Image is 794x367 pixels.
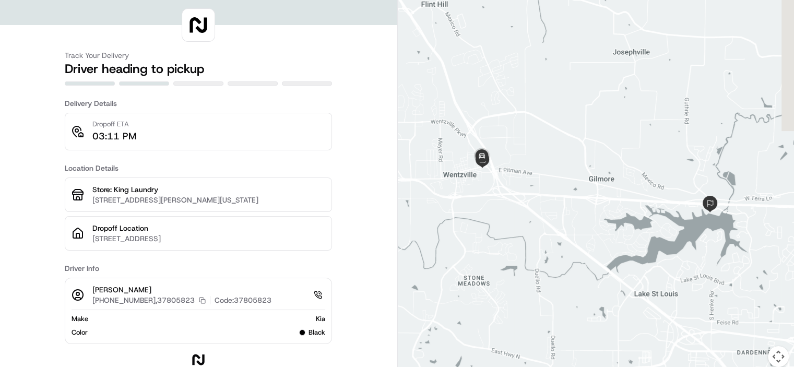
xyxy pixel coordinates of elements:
[65,61,332,77] h2: Driver heading to pickup
[215,295,271,305] p: Code: 37805823
[72,314,88,324] span: Make
[309,328,325,337] span: black
[92,285,271,295] p: [PERSON_NAME]
[92,120,136,129] p: Dropoff ETA
[65,98,332,109] h3: Delivery Details
[92,233,325,244] p: [STREET_ADDRESS]
[72,328,88,337] span: Color
[92,195,325,205] p: [STREET_ADDRESS][PERSON_NAME][US_STATE]
[92,129,136,144] p: 03:11 PM
[768,346,789,367] button: Map camera controls
[65,50,332,61] h3: Track Your Delivery
[92,184,325,195] p: Store: King Laundry
[92,295,195,305] p: [PHONE_NUMBER],37805823
[65,263,332,274] h3: Driver Info
[92,223,325,233] p: Dropoff Location
[65,163,332,173] h3: Location Details
[316,314,325,324] span: Kia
